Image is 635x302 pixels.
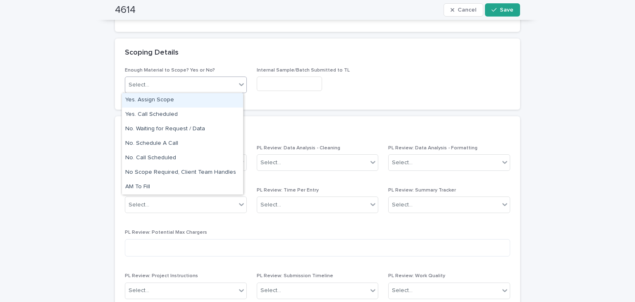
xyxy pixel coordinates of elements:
[122,165,243,180] div: No Scope Required, Client Team Handles
[129,286,149,295] div: Select...
[500,7,513,13] span: Save
[392,286,413,295] div: Select...
[125,230,207,235] span: PL Review: Potential Max Chargers
[485,3,520,17] button: Save
[260,201,281,209] div: Select...
[444,3,483,17] button: Cancel
[125,48,179,58] h2: Scoping Details
[122,108,243,122] div: Yes. Call Scheduled
[122,122,243,137] div: No. Waiting for Request / Data
[122,180,243,194] div: AM To Fill
[257,188,319,193] span: PL Review: Time Per Entry
[392,158,413,167] div: Select...
[260,158,281,167] div: Select...
[260,286,281,295] div: Select...
[458,7,476,13] span: Cancel
[388,273,445,278] span: PL Review: Work Quality
[122,93,243,108] div: Yes. Assign Scope
[257,146,340,151] span: PL Review: Data Analysis - Cleaning
[122,151,243,165] div: No. Call Scheduled
[257,68,350,73] span: Internal Sample/Batch Submitted to TL
[125,68,215,73] span: Enough Material to Scope? Yes or No?
[125,273,198,278] span: PL Review: Project Instructions
[392,201,413,209] div: Select...
[388,146,477,151] span: PL Review: Data Analysis - Formatting
[115,4,136,16] h2: 4614
[388,188,456,193] span: PL Review: Summary Tracker
[122,137,243,151] div: No. Schedule A Call
[257,273,333,278] span: PL Review: Submission Timeline
[129,81,149,89] div: Select...
[129,201,149,209] div: Select...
